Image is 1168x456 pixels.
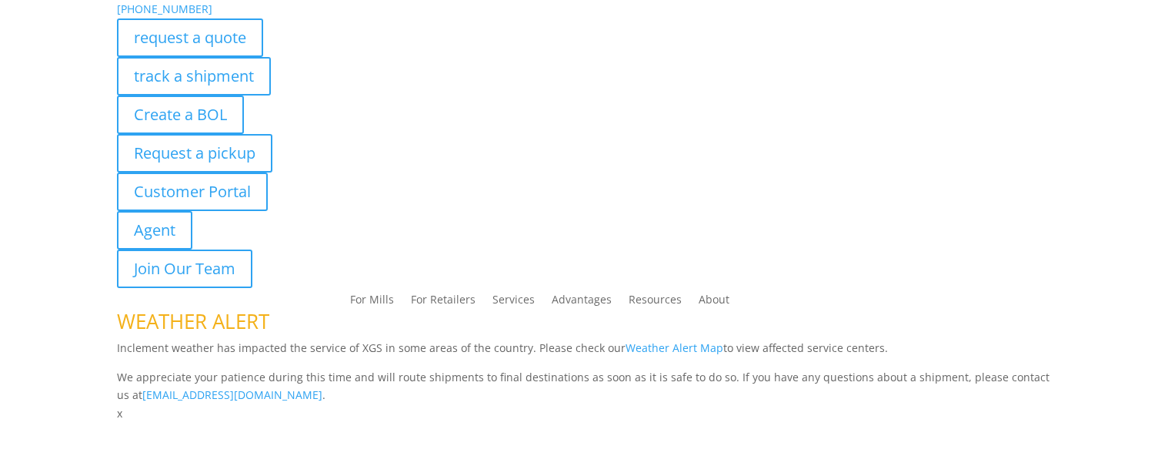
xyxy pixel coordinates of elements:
[117,134,272,173] a: Request a pickup
[117,18,263,57] a: request a quote
[350,294,394,311] a: For Mills
[699,294,729,311] a: About
[629,294,682,311] a: Resources
[117,368,1051,405] p: We appreciate your patience during this time and will route shipments to final destinations as so...
[117,339,1051,368] p: Inclement weather has impacted the service of XGS in some areas of the country. Please check our ...
[117,423,1051,454] h1: Contact Us
[552,294,612,311] a: Advantages
[626,340,723,355] a: Weather Alert Map
[117,211,192,250] a: Agent
[492,294,535,311] a: Services
[117,404,1051,423] p: x
[142,387,322,402] a: [EMAIL_ADDRESS][DOMAIN_NAME]
[117,57,271,96] a: track a shipment
[117,250,252,288] a: Join Our Team
[117,173,268,211] a: Customer Portal
[117,96,244,134] a: Create a BOL
[411,294,476,311] a: For Retailers
[117,307,269,335] span: WEATHER ALERT
[117,2,212,16] a: [PHONE_NUMBER]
